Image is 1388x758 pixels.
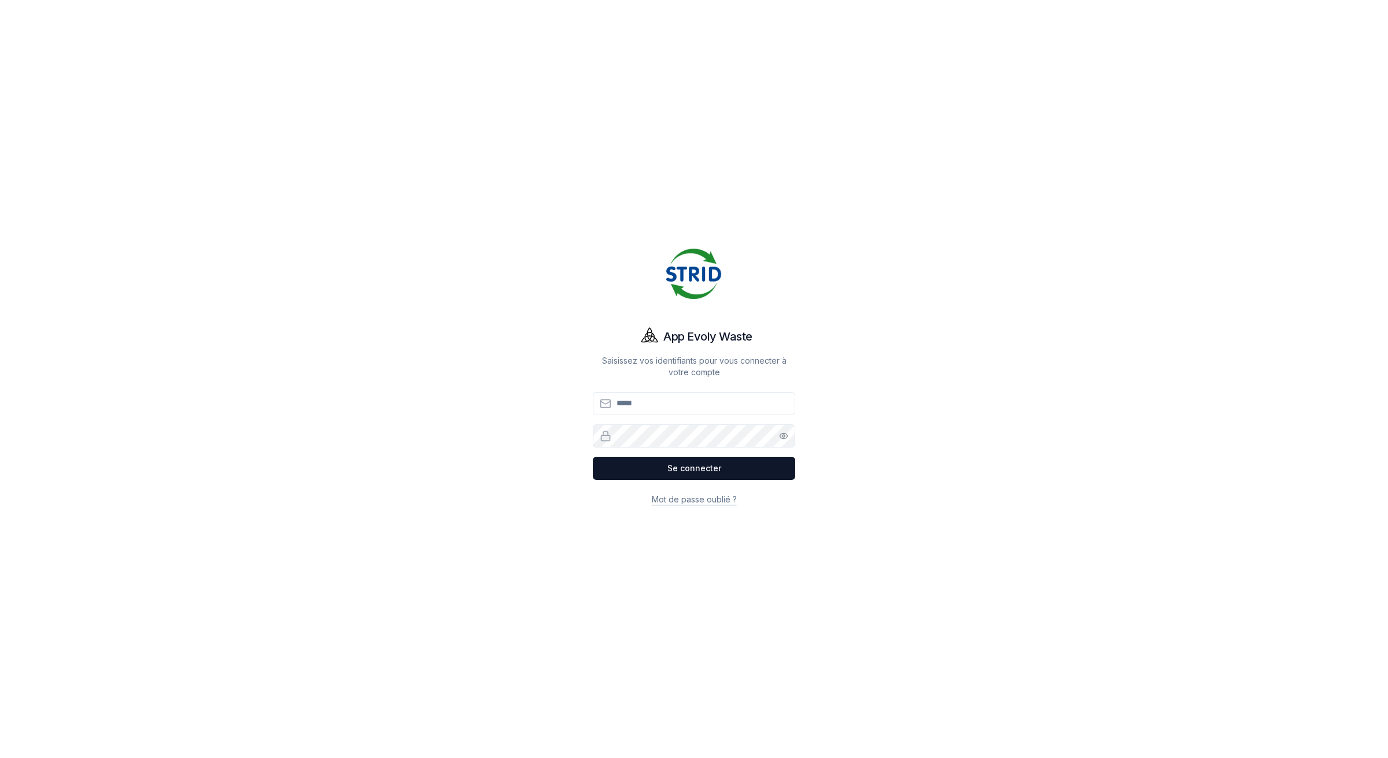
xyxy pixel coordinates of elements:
[652,494,737,504] a: Mot de passe oublié ?
[663,328,752,345] h1: App Evoly Waste
[666,246,722,302] img: Strid Logo
[636,323,663,350] img: Evoly Logo
[593,457,795,480] button: Se connecter
[593,355,795,378] p: Saisissez vos identifiants pour vous connecter à votre compte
